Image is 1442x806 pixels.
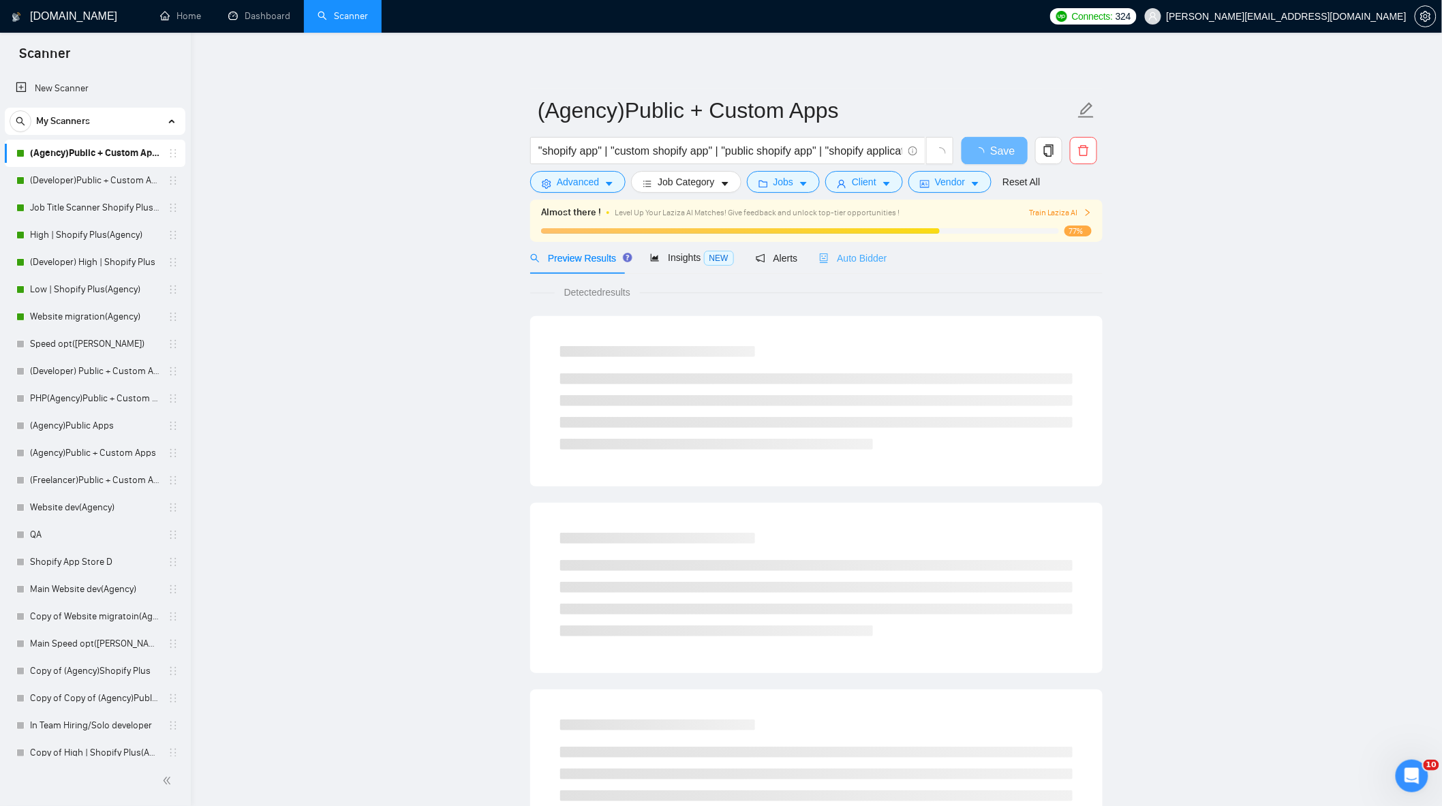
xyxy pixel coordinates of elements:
[168,420,179,431] span: holder
[168,666,179,677] span: holder
[36,108,90,135] span: My Scanners
[756,253,798,264] span: Alerts
[30,603,159,630] a: Copy of Website migratoin(Agency)
[604,179,614,189] span: caret-down
[5,75,185,102] li: New Scanner
[1396,760,1428,792] iframe: Intercom live chat
[747,171,820,193] button: folderJobscaret-down
[615,208,900,217] span: Level Up Your Laziza AI Matches! Give feedback and unlock top-tier opportunities !
[1084,208,1092,217] span: right
[168,366,179,377] span: holder
[168,148,179,159] span: holder
[30,739,159,766] a: Copy of High | Shopify Plus(Agency)
[704,251,734,266] span: NEW
[162,774,176,788] span: double-left
[1056,11,1067,22] img: upwork-logo.png
[538,93,1075,127] input: Scanner name...
[30,712,159,739] a: In Team Hiring/Solo developer
[1029,206,1092,219] button: Train Laziza AI
[773,174,794,189] span: Jobs
[168,202,179,213] span: holder
[837,179,846,189] span: user
[799,179,808,189] span: caret-down
[825,171,903,193] button: userClientcaret-down
[168,230,179,241] span: holder
[318,10,368,22] a: searchScanner
[168,393,179,404] span: holder
[168,529,179,540] span: holder
[1036,144,1062,157] span: copy
[30,576,159,603] a: Main Website dev(Agency)
[819,253,887,264] span: Auto Bidder
[658,174,714,189] span: Job Category
[168,747,179,758] span: holder
[168,720,179,731] span: holder
[1035,137,1062,164] button: copy
[530,253,628,264] span: Preview Results
[168,257,179,268] span: holder
[758,179,768,189] span: folder
[30,548,159,576] a: Shopify App Store D
[819,253,829,263] span: robot
[30,303,159,330] a: Website migration(Agency)
[974,147,990,158] span: loading
[650,253,660,262] span: area-chart
[8,44,81,72] span: Scanner
[30,439,159,467] a: (Agency)Public + Custom Apps
[30,140,159,167] a: (Agency)Public + Custom Apps
[908,146,917,155] span: info-circle
[30,657,159,685] a: Copy of (Agency)Shopify Plus
[30,685,159,712] a: Copy of Copy of (Agency)Public + Custom Apps
[542,179,551,189] span: setting
[1071,144,1096,157] span: delete
[168,502,179,513] span: holder
[530,253,540,263] span: search
[538,142,902,159] input: Search Freelance Jobs...
[30,194,159,221] a: Job Title Scanner Shopify Plus(Agency)
[1116,9,1131,24] span: 324
[160,10,201,22] a: homeHome
[934,147,946,159] span: loading
[168,693,179,704] span: holder
[30,167,159,194] a: (Developer)Public + Custom Apps
[650,252,733,263] span: Insights
[30,358,159,385] a: (Developer) Public + Custom Apps
[756,253,765,263] span: notification
[622,251,634,264] div: Tooltip anchor
[16,75,174,102] a: New Scanner
[30,330,159,358] a: Speed opt([PERSON_NAME])
[720,179,730,189] span: caret-down
[168,284,179,295] span: holder
[168,557,179,568] span: holder
[643,179,652,189] span: bars
[30,249,159,276] a: (Developer) High | Shopify Plus
[10,117,31,126] span: search
[541,205,601,220] span: Almost there !
[168,611,179,622] span: holder
[970,179,980,189] span: caret-down
[908,171,992,193] button: idcardVendorcaret-down
[30,385,159,412] a: PHP(Agency)Public + Custom Apps
[1072,9,1113,24] span: Connects:
[30,276,159,303] a: Low | Shopify Plus(Agency)
[920,179,930,189] span: idcard
[1415,11,1437,22] a: setting
[30,630,159,657] a: Main Speed opt([PERSON_NAME])
[1077,102,1095,119] span: edit
[30,521,159,548] a: QA
[168,638,179,649] span: holder
[1070,137,1097,164] button: delete
[1064,226,1092,236] span: 77%
[852,174,876,189] span: Client
[168,584,179,595] span: holder
[631,171,741,193] button: barsJob Categorycaret-down
[557,174,599,189] span: Advanced
[12,6,21,28] img: logo
[228,10,290,22] a: dashboardDashboard
[30,467,159,494] a: (Freelancer)Public + Custom Apps
[1424,760,1439,771] span: 10
[935,174,965,189] span: Vendor
[168,448,179,459] span: holder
